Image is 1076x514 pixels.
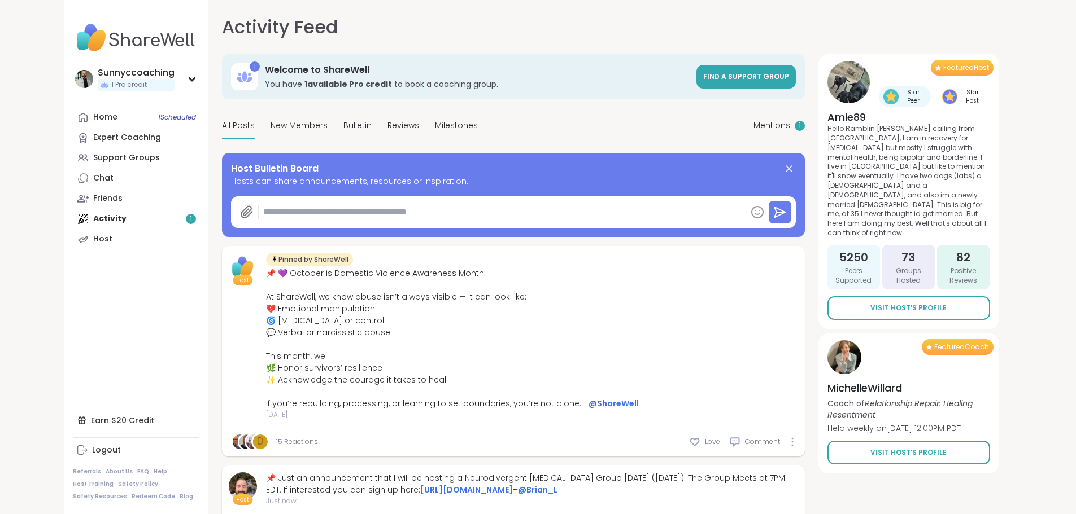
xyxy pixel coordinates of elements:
span: 82 [956,249,970,265]
span: Love [705,437,720,447]
a: Host [73,229,199,249]
a: @Brian_L [518,484,557,495]
p: Coach of [827,398,990,420]
div: Home [93,112,117,123]
span: 1 Scheduled [158,113,196,122]
a: FAQ [137,468,149,476]
div: Friends [93,193,123,204]
img: Brian_L [229,472,257,500]
a: About Us [106,468,133,476]
a: Safety Policy [118,480,158,488]
span: Featured Coach [934,342,989,352]
a: 15 Reactions [276,437,318,447]
img: Misspammy [233,434,247,449]
a: Expert Coaching [73,128,199,148]
img: Star Host [942,89,957,104]
a: Safety Resources [73,493,127,500]
div: Earn $20 Credit [73,410,199,430]
span: All Posts [222,120,255,131]
img: Star Peer [883,89,899,104]
div: Expert Coaching [93,132,161,143]
span: Star Peer [901,88,926,105]
span: [DATE] [266,410,639,420]
span: Mentions [753,120,790,131]
img: MichelleWillard [827,340,861,374]
a: Support Groups [73,148,199,168]
div: 1 [250,61,260,72]
div: Chat [93,173,114,184]
span: Visit Host’s Profile [870,303,947,313]
span: Find a support group [703,72,789,81]
span: 1 Pro credit [111,80,147,90]
a: Visit Host’s Profile [827,296,990,320]
a: Home1Scheduled [73,107,199,128]
div: Host [93,234,112,245]
span: Positive Reviews [942,266,985,285]
span: Featured Host [943,63,989,72]
span: 5250 [839,249,868,265]
img: ShareWell [229,253,257,281]
i: Relationship Repair: Healing Resentment [827,398,973,420]
span: Groups Hosted [887,266,930,285]
span: Hosts can share announcements, resources or inspiration. [231,175,796,187]
div: Support Groups [93,152,160,164]
h3: You have to book a coaching group. [265,78,690,90]
img: Sunnyccoaching [75,70,93,88]
a: Help [154,468,167,476]
img: ShareWell Nav Logo [73,18,199,58]
a: Blog [180,493,193,500]
span: Visit Host’s Profile [870,447,947,458]
b: 1 available Pro credit [304,78,392,90]
a: Redeem Code [132,493,175,500]
img: JonathanT [239,434,254,449]
div: Pinned by ShareWell [266,253,353,266]
span: Milestones [435,120,478,131]
a: Find a support group [696,65,796,89]
span: Host [236,276,249,284]
p: Held weekly on [DATE] 12:00PM PDT [827,423,990,434]
h1: Activity Feed [222,14,338,41]
a: Logout [73,440,199,460]
div: Logout [92,445,121,456]
span: Star Host [960,88,986,105]
a: Friends [73,188,199,209]
span: New Members [271,120,328,131]
h3: Welcome to ShareWell [265,64,690,76]
span: Comment [745,437,780,447]
span: Just now [266,496,798,506]
a: Host Training [73,480,114,488]
h4: Amie89 [827,110,990,124]
a: Visit Host’s Profile [827,441,990,464]
span: 73 [901,249,915,265]
span: Peers Supported [832,266,875,285]
span: D [257,434,264,449]
h4: MichelleWillard [827,381,990,395]
div: 📌 💜 October is Domestic Violence Awareness Month At ShareWell, we know abuse isn’t always visible... [266,267,639,410]
div: 📌 Just an announcement that I will be hosting a Neurodivergent [MEDICAL_DATA] Group [DATE] ([DATE... [266,472,798,496]
a: Chat [73,168,199,188]
span: Reviews [387,120,419,131]
a: [URL][DOMAIN_NAME] [420,484,513,495]
p: Hello Ramblin [PERSON_NAME] calling from [GEOGRAPHIC_DATA], I am in recovery for [MEDICAL_DATA] b... [827,124,990,238]
img: cakegurl14 [246,434,261,449]
a: @ShareWell [589,398,639,409]
span: Host Bulletin Board [231,162,319,175]
span: Bulletin [343,120,372,131]
img: Amie89 [827,61,870,103]
span: 1 [799,121,801,130]
a: Referrals [73,468,101,476]
div: Sunnyccoaching [98,67,175,79]
span: Host [236,495,249,504]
